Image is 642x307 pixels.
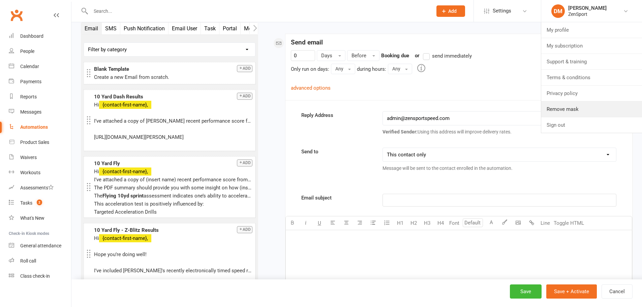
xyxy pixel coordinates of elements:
button: Days [317,50,345,61]
div: Roll call [20,258,36,264]
button: Toggle HTML [552,216,586,230]
a: What's New [9,211,71,226]
button: A [485,216,498,230]
a: My profile [541,22,642,38]
a: Tasks 2 [9,195,71,211]
button: Add [237,93,252,100]
button: Add [237,159,252,166]
a: Reports [9,89,71,104]
input: Default [463,218,483,227]
span: Settings [493,3,511,19]
a: Product Sales [9,135,71,150]
button: Any [388,64,412,74]
a: Automations [9,120,71,135]
a: Calendar [9,59,71,74]
button: Before [347,50,379,61]
a: Support & training [541,54,642,69]
strong: Send email [291,38,323,46]
button: Save + Activate [546,284,597,299]
li: Targeted Acceleration Drills [94,208,252,216]
span: 2 [37,199,42,205]
button: Task [201,23,219,34]
a: Assessments [9,180,71,195]
p: This acceleration test is positively influenced by: [94,200,252,208]
a: Terms & conditions [541,70,642,85]
a: Privacy policy [541,86,642,101]
span: Add [448,8,457,14]
button: Email [81,23,102,34]
span: Days [321,53,332,59]
div: General attendance [20,243,61,248]
div: Assessments [20,185,54,190]
div: Create a new Email from scratch. [94,73,252,81]
label: Reply Address [296,111,377,119]
p: Hi [94,234,252,242]
a: Dashboard [9,29,71,44]
span: Using this address will improve delivery rates. [383,129,512,134]
a: Roll call [9,253,71,269]
span: send immediately [432,52,472,59]
button: U [313,216,326,230]
button: Membership [241,23,277,34]
div: ZenSport [568,11,607,17]
label: Send to [296,148,377,156]
div: 10 Yard Fly - Z-Blitz Results [94,226,252,234]
div: Tasks [20,200,32,206]
button: Add [436,5,465,17]
div: or [411,52,472,60]
a: Class kiosk mode [9,269,71,284]
a: Messages [9,104,71,120]
div: during hours: [357,65,386,73]
p: I’ve included [PERSON_NAME]'s recently electronically timed speed result for the Fly 10 yd (with ... [94,267,252,275]
div: Dashboard [20,33,43,39]
span: Before [351,53,366,59]
div: Product Sales [20,140,49,145]
div: Only run on days: [291,65,329,73]
div: 10 Yard Fly [94,159,252,167]
span: Message will be sent to the contact enrolled in the automation. [383,165,513,171]
div: [PERSON_NAME] [568,5,607,11]
div: Class check-in [20,273,50,279]
div: Payments [20,79,41,84]
strong: Verified Sender: [383,129,418,134]
p: The PDF summary should provide you with some insight on how (insert name) is moving linearly rela... [94,184,252,192]
label: Email subject [296,194,377,202]
div: Reports [20,94,37,99]
a: General attendance kiosk mode [9,238,71,253]
div: 10 Yard Dash Results [94,93,252,101]
button: H4 [434,216,448,230]
strong: Booking due [381,53,409,59]
button: H2 [407,216,421,230]
p: Hi [94,167,252,176]
div: Messages [20,109,41,115]
p: Hi [94,101,252,109]
button: Add [237,226,252,233]
span: U [318,220,321,226]
button: Cancel [602,284,633,299]
button: H1 [394,216,407,230]
button: SMS [102,23,120,34]
a: My subscription [541,38,642,54]
button: Line [539,216,552,230]
p: Hope you’re doing well! [94,250,252,258]
button: H3 [421,216,434,230]
p: I’ve attached a copy of [PERSON_NAME] recent performance score from the speed test that we facili... [94,117,252,125]
button: Portal [219,23,241,34]
input: Search... [89,6,428,16]
div: Blank Template [94,65,252,73]
span: I’ve attached a copy of (insert name) recent performance score from the speed acceleration test t... [94,177,383,183]
button: Font [448,216,461,230]
button: Push Notification [120,23,169,34]
b: Flying 10yd sprint [102,193,144,199]
a: Waivers [9,150,71,165]
a: Workouts [9,165,71,180]
p: The assessment indicates one’s ability to accelerate quickly within a total of 20 yards (10 yard ... [94,192,252,200]
div: What's New [20,215,44,221]
button: Save [510,284,542,299]
div: DM [551,4,565,18]
button: Add [237,65,252,72]
button: Any [331,64,355,74]
div: People [20,49,34,54]
a: Clubworx [8,7,25,24]
a: Payments [9,74,71,89]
